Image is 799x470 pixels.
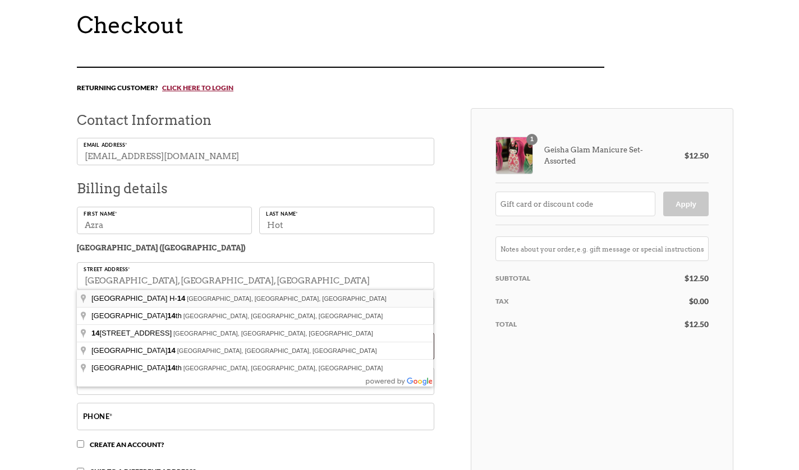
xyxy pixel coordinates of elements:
[495,267,684,290] th: Subtotal
[689,296,709,306] bdi: 0.00
[685,273,709,283] bdi: 12.50
[685,319,689,329] span: $
[167,364,175,372] span: 14
[495,137,651,174] div: Geisha Glam Manicure Set- Assorted
[177,294,185,303] span: 14
[495,236,709,261] input: Notes about your order, e.g. gift message or special instructions
[91,311,183,320] span: [GEOGRAPHIC_DATA] th
[90,440,164,449] span: Create an account?
[77,244,246,252] strong: [GEOGRAPHIC_DATA] ([GEOGRAPHIC_DATA])
[689,296,694,306] span: $
[495,313,684,336] th: Total
[167,346,175,355] span: 14
[91,329,173,337] span: [STREET_ADDRESS]
[187,295,387,302] span: [GEOGRAPHIC_DATA], [GEOGRAPHIC_DATA], [GEOGRAPHIC_DATA]
[183,313,383,319] span: [GEOGRAPHIC_DATA], [GEOGRAPHIC_DATA], [GEOGRAPHIC_DATA]
[183,365,383,371] span: [GEOGRAPHIC_DATA], [GEOGRAPHIC_DATA], [GEOGRAPHIC_DATA]
[77,176,434,201] h3: Billing details
[495,290,684,313] th: Tax
[91,329,99,337] span: 14
[91,364,183,372] span: [GEOGRAPHIC_DATA] th
[91,346,177,355] span: [GEOGRAPHIC_DATA]
[663,192,709,216] button: Apply
[685,319,709,329] bdi: 12.50
[173,330,373,337] span: [GEOGRAPHIC_DATA], [GEOGRAPHIC_DATA], [GEOGRAPHIC_DATA]
[158,83,233,92] a: Click here to login
[526,134,538,145] div: 1
[685,151,709,160] bdi: 12.50
[77,108,434,132] h3: Contact Information
[685,273,689,283] span: $
[77,440,84,448] input: Create an account?
[77,67,604,108] div: Returning customer?
[167,311,175,320] span: 14
[91,294,187,303] span: [GEOGRAPHIC_DATA] H-
[77,12,733,39] h1: Checkout
[177,347,377,354] span: [GEOGRAPHIC_DATA], [GEOGRAPHIC_DATA], [GEOGRAPHIC_DATA]
[495,192,655,216] input: Gift card or discount code
[685,151,689,160] span: $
